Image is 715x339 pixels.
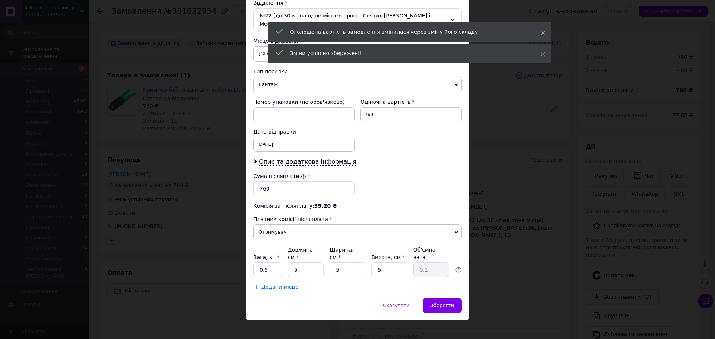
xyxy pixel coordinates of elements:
[253,68,287,74] span: Тип посилки
[253,254,279,260] label: Вага, кг
[259,158,356,166] span: Опис та додаткова інформація
[314,203,337,209] span: 35.20 ₴
[253,202,462,210] div: Комісія за післяплату:
[253,8,462,31] div: №22 (до 30 кг на одне місце): просп. Святих [PERSON_NAME] і Мефодія (ран. [PERSON_NAME]), 10
[371,254,405,260] label: Висота, см
[253,173,306,179] label: Сума післяплати
[253,77,462,92] span: Вантаж
[253,98,355,106] div: Номер упаковки (не обов'язково)
[430,303,454,308] span: Зберегти
[290,49,522,57] div: Зміни успішно збережені!
[253,128,355,135] div: Дата відправки
[253,38,298,44] span: Місце відправки
[253,224,462,240] span: Отримувач
[413,246,449,261] div: Об'ємна вага
[290,28,522,36] div: Оголошена вартість замовлення змінилася через зміну його складу
[330,247,353,260] label: Ширина, см
[261,284,299,290] span: Додати місце
[360,98,462,106] div: Оціночна вартість
[288,247,315,260] label: Довжина, см
[253,46,462,62] span: [GEOGRAPHIC_DATA]: №3 (до 30 кг на одне місце): вул. Соборна, 117-А
[253,216,328,222] span: Платник комісії післяплати
[383,303,409,308] span: Скасувати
